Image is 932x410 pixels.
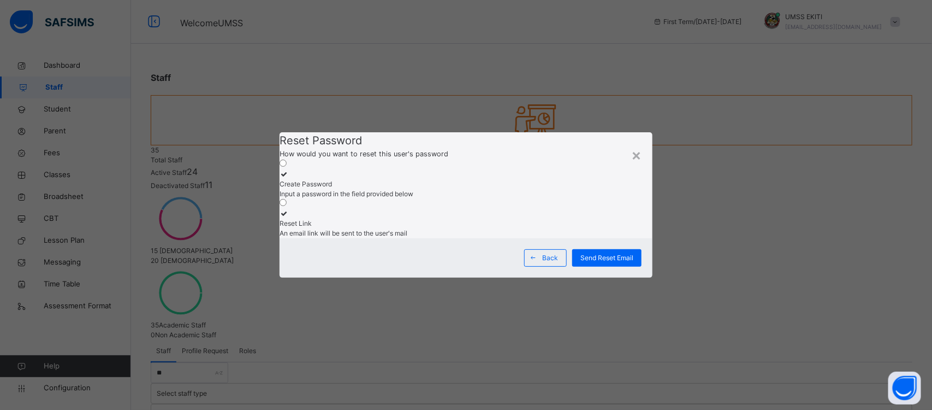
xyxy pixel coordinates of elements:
span: Reset Password [280,134,362,147]
span: An email link will be sent to the user's mail [280,229,407,237]
div: Reset Link [280,219,652,229]
div: Create Password [280,179,652,189]
span: Input a password in the field provided below [280,190,413,198]
span: Send Reset Email [580,253,633,263]
span: Back [542,253,558,263]
span: How would you want to reset this user's password [280,149,652,159]
button: Open asap [888,372,921,405]
div: × [631,143,642,166]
